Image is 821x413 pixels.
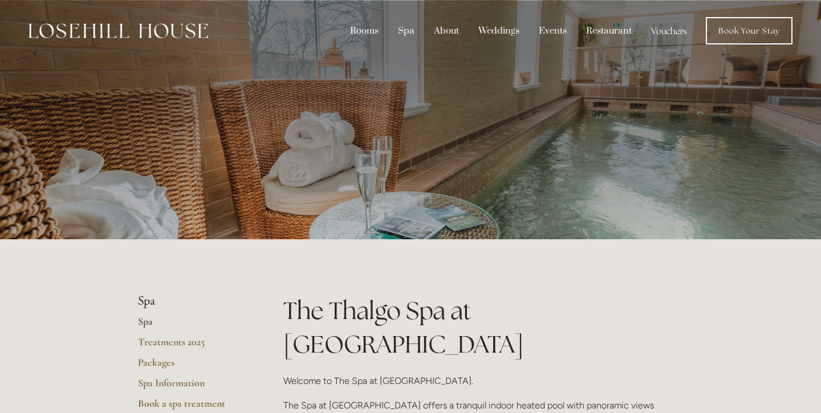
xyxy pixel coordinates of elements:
div: Events [530,20,575,42]
div: About [425,20,468,42]
a: Vouchers [643,20,696,42]
p: Welcome to The Spa at [GEOGRAPHIC_DATA]. [283,373,683,389]
a: Treatments 2025 [138,336,247,356]
a: Spa Information [138,377,247,397]
a: Spa [138,315,247,336]
div: Restaurant [578,20,640,42]
h1: The Thalgo Spa at [GEOGRAPHIC_DATA] [283,294,683,361]
a: Book Your Stay [706,17,792,44]
img: Losehill House [29,23,208,38]
li: Spa [138,294,247,309]
div: Weddings [470,20,528,42]
a: Packages [138,356,247,377]
div: Rooms [342,20,387,42]
div: Spa [389,20,423,42]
